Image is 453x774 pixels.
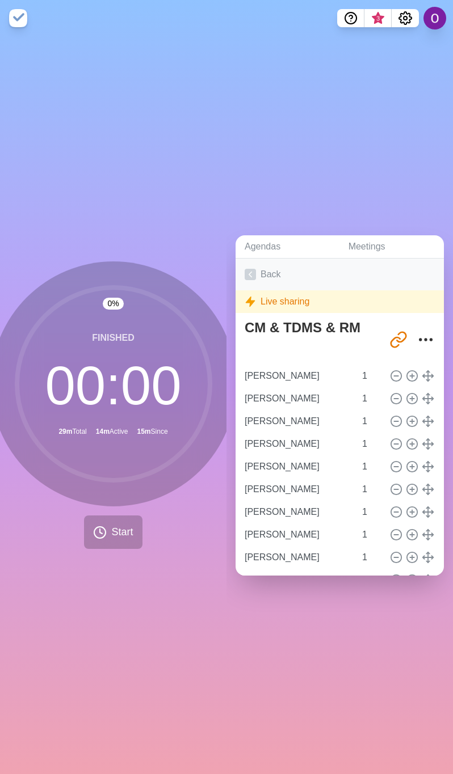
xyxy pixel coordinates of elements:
input: Name [240,501,355,523]
input: Mins [358,546,385,569]
input: Mins [358,523,385,546]
div: Live sharing [236,290,444,313]
span: 3 [374,14,383,23]
input: Mins [358,433,385,455]
input: Name [240,455,355,478]
a: Meetings [339,235,444,259]
button: What’s new [364,9,392,27]
input: Name [240,546,355,569]
input: Mins [358,501,385,523]
button: More [414,328,437,351]
input: Name [240,365,355,387]
button: Help [337,9,364,27]
button: Settings [392,9,419,27]
input: Mins [358,410,385,433]
input: Name [240,569,355,591]
input: Name [240,523,355,546]
input: Name [240,478,355,501]
span: Start [111,525,133,540]
input: Mins [358,365,385,387]
button: Start [84,515,142,549]
input: Mins [358,478,385,501]
input: Mins [358,387,385,410]
input: Mins [358,569,385,591]
img: timeblocks logo [9,9,27,27]
input: Name [240,387,355,410]
a: Back [236,259,444,290]
a: Agendas [236,235,339,259]
input: Mins [358,455,385,478]
input: Name [240,433,355,455]
input: Name [240,410,355,433]
button: Share link [387,328,410,351]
